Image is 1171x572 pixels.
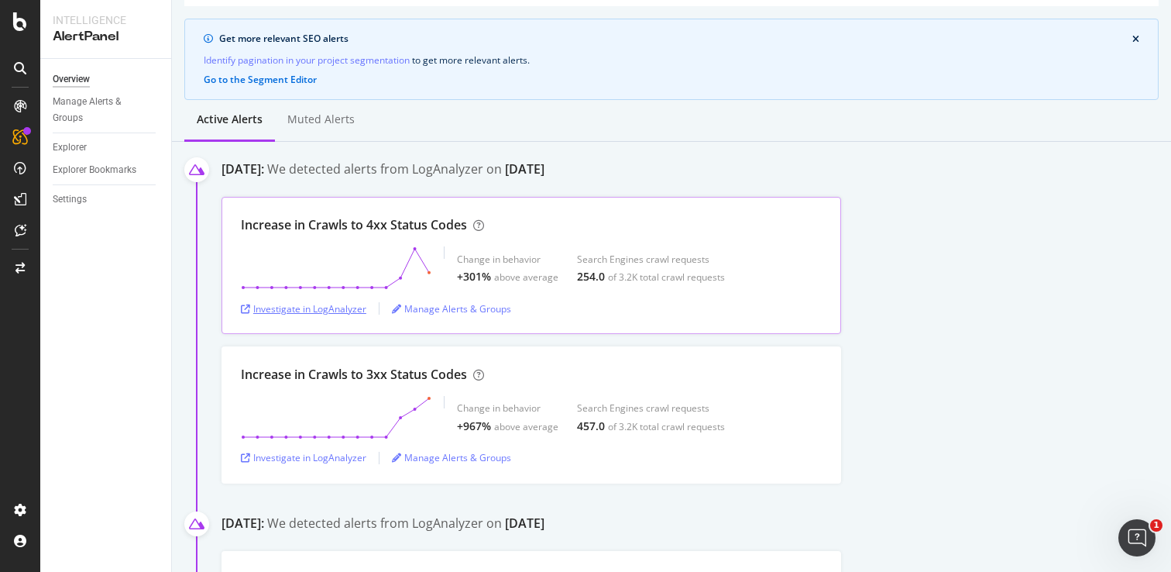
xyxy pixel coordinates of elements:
div: [DATE] [505,160,544,178]
div: Intelligence [53,12,159,28]
div: to get more relevant alerts . [204,52,1139,68]
div: info banner [184,19,1159,100]
button: Investigate in LogAnalyzer [241,296,366,321]
div: +301% [457,269,491,284]
a: Overview [53,71,160,88]
div: Settings [53,191,87,208]
div: Overview [53,71,90,88]
div: of 3.2K total crawl requests [608,270,725,284]
button: Investigate in LogAnalyzer [241,446,366,470]
div: 457.0 [577,419,605,434]
div: [DATE]: [221,515,264,536]
div: 254.0 [577,269,605,284]
div: of 3.2K total crawl requests [608,420,725,433]
div: Explorer Bookmarks [53,162,136,178]
div: above average [494,270,558,284]
div: [DATE] [505,515,544,532]
div: Explorer [53,140,87,156]
button: Manage Alerts & Groups [392,296,511,321]
div: Increase in Crawls to 4xx Status Codes [241,216,467,234]
div: Active alerts [197,112,263,127]
iframe: Intercom live chat [1118,519,1156,556]
a: Manage Alerts & Groups [392,451,511,464]
div: [DATE]: [221,160,264,181]
span: 1 [1150,519,1162,532]
div: We detected alerts from LogAnalyzer on [267,515,544,536]
div: +967% [457,419,491,434]
a: Investigate in LogAnalyzer [241,451,366,464]
div: above average [494,420,558,433]
a: Explorer Bookmarks [53,162,160,178]
div: Manage Alerts & Groups [53,94,146,126]
a: Manage Alerts & Groups [392,302,511,315]
button: Go to the Segment Editor [204,74,317,85]
div: We detected alerts from LogAnalyzer on [267,160,544,181]
div: Increase in Crawls to 3xx Status Codes [241,366,467,384]
div: Change in behavior [457,401,558,415]
button: close banner [1128,31,1143,48]
a: Settings [53,191,160,208]
a: Manage Alerts & Groups [53,94,160,126]
div: Change in behavior [457,253,558,266]
a: Explorer [53,140,160,156]
a: Investigate in LogAnalyzer [241,302,366,315]
a: Identify pagination in your project segmentation [204,52,410,68]
div: Search Engines crawl requests [577,253,725,266]
div: AlertPanel [53,28,159,46]
button: Manage Alerts & Groups [392,446,511,470]
div: Get more relevant SEO alerts [219,32,1132,46]
div: Search Engines crawl requests [577,401,725,415]
div: Muted alerts [287,112,355,127]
